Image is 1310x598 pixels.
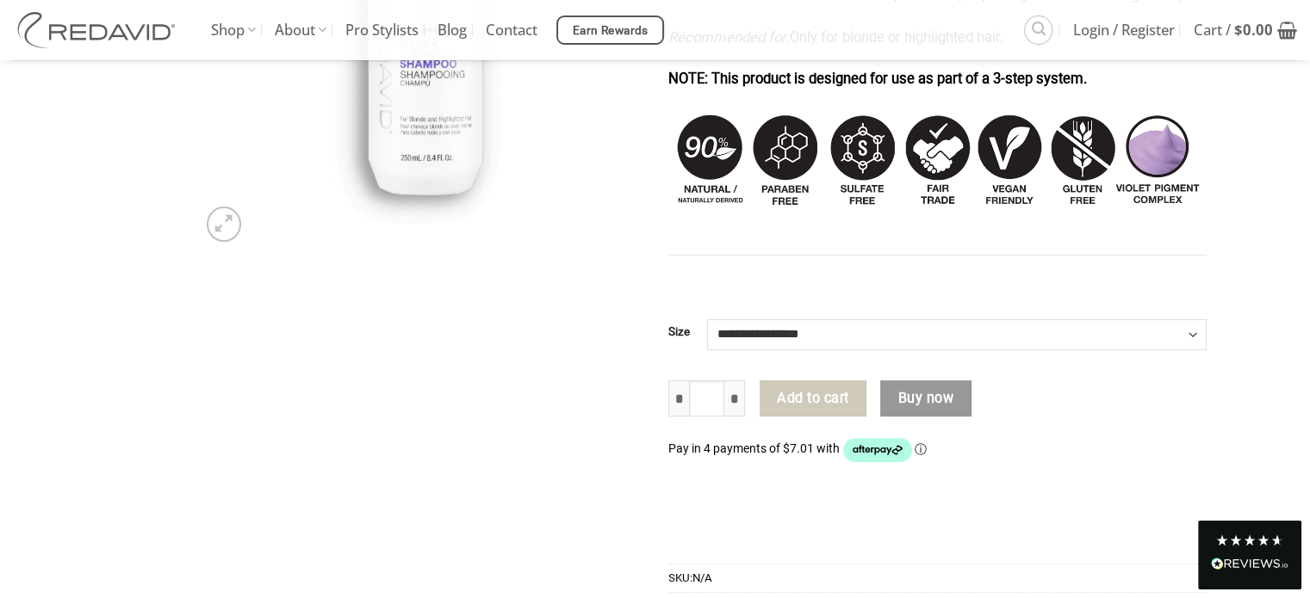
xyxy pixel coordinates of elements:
[1234,20,1243,40] span: $
[668,564,1207,591] span: SKU:
[1211,554,1288,576] div: Read All Reviews
[760,380,866,416] button: Add to cart
[556,15,664,45] a: Earn Rewards
[1194,9,1273,52] span: Cart /
[573,22,649,40] span: Earn Rewards
[1211,558,1288,570] img: REVIEWS.io
[1215,533,1284,547] div: 4.8 Stars
[668,492,1207,512] iframe: Secure payment input frame
[1073,9,1175,52] span: Login / Register
[724,380,745,416] input: Increase quantity of Blonde Therapy Shampoo
[668,380,689,416] input: Reduce quantity of Blonde Therapy Shampoo
[668,326,690,338] label: Size
[692,571,712,584] span: N/A
[1234,20,1273,40] bdi: 0.00
[207,207,241,241] a: Zoom
[689,380,725,416] input: Product quantity
[1024,15,1052,44] a: Search
[668,441,842,455] span: Pay in 4 payments of $7.01 with
[880,380,971,416] button: Buy now
[915,441,927,455] a: Information - Opens a dialog
[1198,521,1301,589] div: Read All Reviews
[13,12,185,48] img: REDAVID Salon Products | United States
[668,71,1087,87] strong: NOTE: This product is designed for use as part of a 3-step system.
